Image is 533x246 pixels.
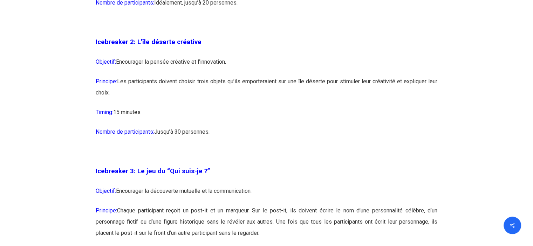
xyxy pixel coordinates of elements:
p: 15 minutes [96,107,437,126]
span: Objectif: [96,58,116,65]
span: Principe: [96,78,117,85]
span: Nombre de participants: [96,128,154,135]
span: Timing: [96,109,113,115]
span: Icebreaker 3: Le jeu du “Qui suis-je ?” [96,167,210,175]
p: Jusqu’à 30 personnes. [96,126,437,146]
span: Principe: [96,207,117,214]
span: Icebreaker 2: L’île déserte créative [96,38,201,46]
span: Objectif: [96,188,116,194]
p: Encourager la pensée créative et l’innovation. [96,56,437,76]
p: Encourager la découverte mutuelle et la communication. [96,185,437,205]
p: Les participants doivent choisir trois objets qu’ils emporteraient sur une île déserte pour stimu... [96,76,437,107]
